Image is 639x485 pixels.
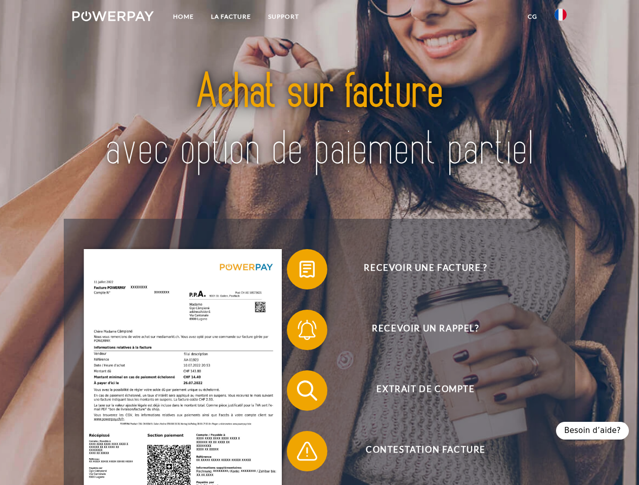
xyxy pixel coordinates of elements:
img: qb_warning.svg [294,439,320,464]
span: Contestation Facture [302,431,549,471]
img: fr [555,9,567,21]
button: Recevoir une facture ? [287,249,550,289]
img: title-powerpay_fr.svg [97,48,542,193]
button: Extrait de compte [287,370,550,411]
img: qb_bill.svg [294,257,320,282]
a: Home [164,8,202,26]
div: Besoin d’aide? [556,422,629,440]
a: Support [260,8,308,26]
button: Contestation Facture [287,431,550,471]
a: LA FACTURE [202,8,260,26]
span: Recevoir un rappel? [302,310,549,350]
button: Recevoir un rappel? [287,310,550,350]
img: logo-powerpay-white.svg [72,11,154,21]
img: qb_bell.svg [294,317,320,343]
img: qb_search.svg [294,378,320,403]
a: CG [519,8,546,26]
span: Recevoir une facture ? [302,249,549,289]
span: Extrait de compte [302,370,549,411]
